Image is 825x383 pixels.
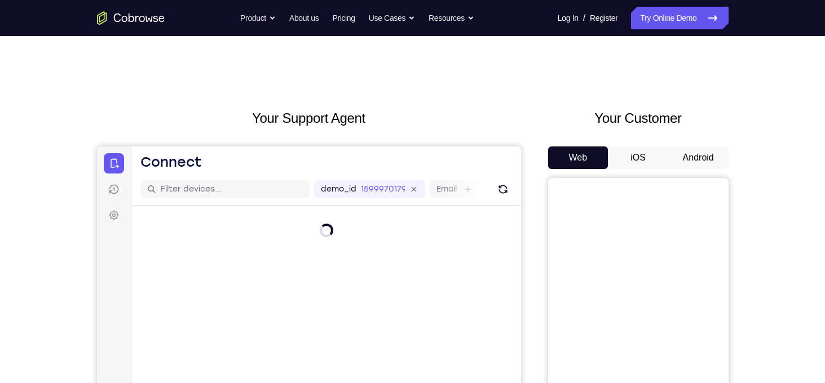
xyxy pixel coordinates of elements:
[289,7,319,29] a: About us
[583,11,585,25] span: /
[631,7,728,29] a: Try Online Demo
[332,7,355,29] a: Pricing
[548,108,729,128] h2: Your Customer
[369,7,415,29] button: Use Cases
[429,7,474,29] button: Resources
[97,108,521,128] h2: Your Support Agent
[195,339,263,362] button: 6-digit code
[668,146,729,169] button: Android
[590,7,617,29] a: Register
[548,146,608,169] button: Web
[97,11,165,25] a: Go to the home page
[558,7,579,29] a: Log In
[240,7,276,29] button: Product
[608,146,668,169] button: iOS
